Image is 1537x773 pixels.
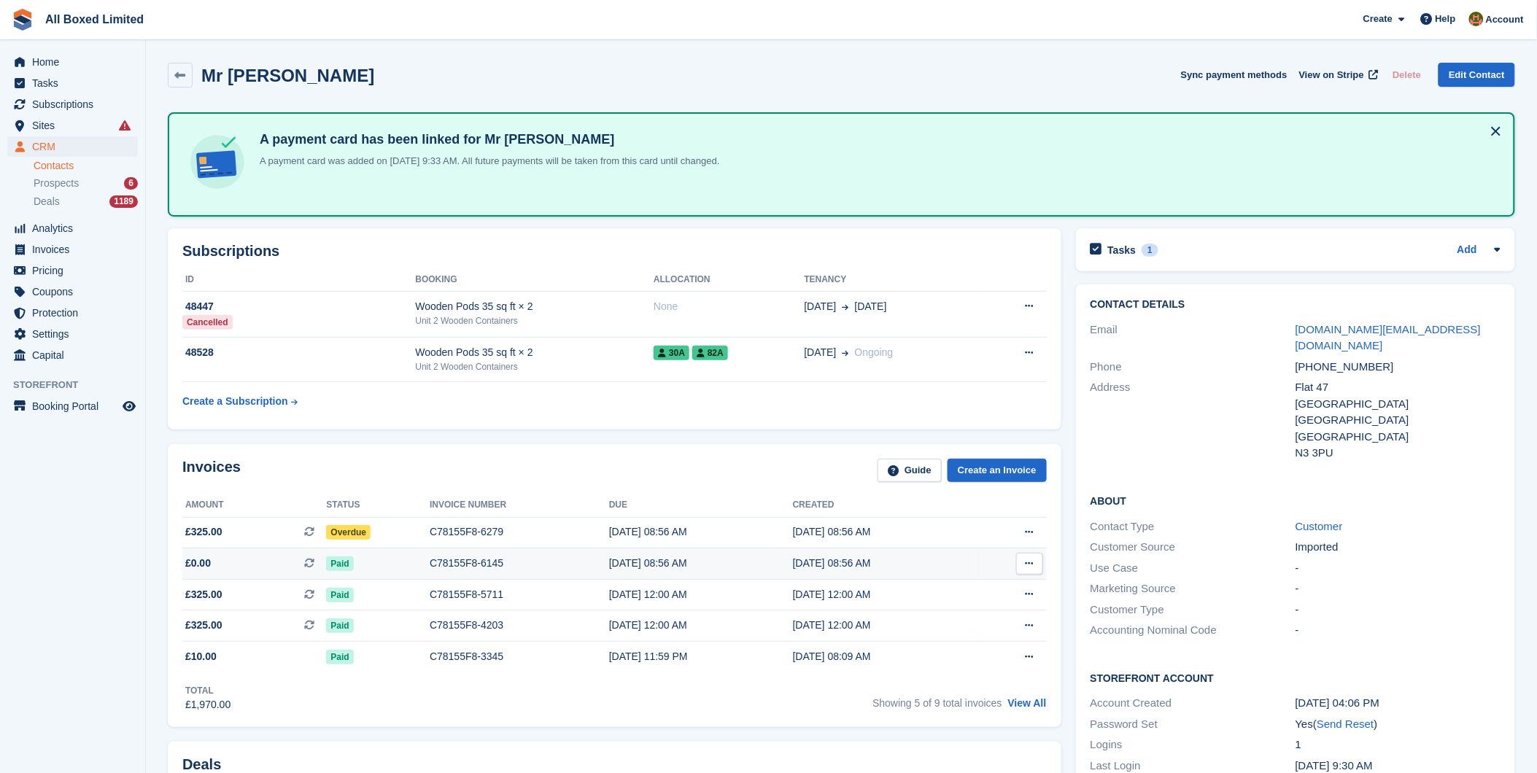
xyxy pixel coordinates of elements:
a: menu [7,218,138,238]
h2: Storefront Account [1091,670,1501,685]
a: All Boxed Limited [39,7,150,31]
span: [DATE] [805,345,837,360]
div: [DATE] 04:06 PM [1296,695,1501,712]
div: N3 3PU [1296,445,1501,462]
div: [DATE] 12:00 AM [793,618,975,633]
span: £325.00 [185,524,222,540]
div: [DATE] 12:00 AM [609,618,793,633]
a: Create an Invoice [948,459,1047,483]
h2: Deals [182,756,221,773]
div: - [1296,560,1501,577]
a: menu [7,136,138,157]
a: Send Reset [1317,718,1374,730]
a: menu [7,324,138,344]
th: Created [793,494,975,517]
th: Tenancy [805,268,985,292]
span: Create [1363,12,1393,26]
div: Address [1091,379,1296,462]
div: - [1296,622,1501,639]
button: Delete [1387,63,1427,87]
div: [GEOGRAPHIC_DATA] [1296,429,1501,446]
span: £0.00 [185,556,211,571]
div: Total [185,684,231,697]
div: [DATE] 12:00 AM [793,587,975,602]
div: Cancelled [182,315,233,330]
div: Logins [1091,737,1296,753]
span: Subscriptions [32,94,120,114]
div: 1 [1142,244,1158,257]
th: Status [326,494,430,517]
a: Prospects 6 [34,176,138,191]
div: Unit 2 Wooden Containers [415,360,654,373]
span: Storefront [13,378,145,392]
div: C78155F8-4203 [430,618,609,633]
th: Booking [415,268,654,292]
a: menu [7,239,138,260]
th: Amount [182,494,326,517]
span: Overdue [326,525,371,540]
div: - [1296,580,1501,597]
span: Ongoing [855,346,894,358]
h2: Contact Details [1091,299,1501,311]
span: Deals [34,195,60,209]
div: Yes [1296,716,1501,733]
div: Marketing Source [1091,580,1296,597]
span: Account [1486,12,1524,27]
div: None [654,299,804,314]
div: Password Set [1091,716,1296,733]
h4: A payment card has been linked for Mr [PERSON_NAME] [254,131,720,148]
div: Contact Type [1091,518,1296,535]
img: card-linked-ebf98d0992dc2aeb22e95c0e3c79077019eb2392cfd83c6a337811c24bc77127.svg [187,131,248,193]
span: Paid [326,618,353,633]
div: Email [1091,322,1296,354]
a: Guide [878,459,942,483]
div: [GEOGRAPHIC_DATA] [1296,396,1501,413]
a: menu [7,345,138,365]
div: [DATE] 08:56 AM [793,556,975,571]
div: C78155F8-6279 [430,524,609,540]
h2: Tasks [1108,244,1137,257]
div: [DATE] 08:56 AM [609,556,793,571]
span: Coupons [32,281,120,302]
div: [DATE] 12:00 AM [609,587,793,602]
div: 1189 [109,195,138,208]
div: Wooden Pods 35 sq ft × 2 [415,299,654,314]
th: Due [609,494,793,517]
div: [DATE] 11:59 PM [609,649,793,664]
div: [PHONE_NUMBER] [1296,359,1501,376]
div: Use Case [1091,560,1296,577]
span: £325.00 [185,587,222,602]
span: [DATE] [805,299,837,314]
span: Paid [326,556,353,571]
div: 1 [1296,737,1501,753]
div: Flat 47 [1296,379,1501,396]
span: Pricing [32,260,120,281]
a: View on Stripe [1293,63,1382,87]
div: [DATE] 08:56 AM [609,524,793,540]
button: Sync payment methods [1181,63,1288,87]
div: 48528 [182,345,415,360]
div: Customer Source [1091,539,1296,556]
a: menu [7,303,138,323]
div: Customer Type [1091,602,1296,618]
div: C78155F8-5711 [430,587,609,602]
div: Account Created [1091,695,1296,712]
a: menu [7,396,138,416]
div: Create a Subscription [182,394,288,409]
a: Contacts [34,159,138,173]
a: Customer [1296,520,1343,532]
span: CRM [32,136,120,157]
img: Sharon Hawkins [1469,12,1484,26]
div: [GEOGRAPHIC_DATA] [1296,412,1501,429]
span: Protection [32,303,120,323]
div: Phone [1091,359,1296,376]
p: A payment card was added on [DATE] 9:33 AM. All future payments will be taken from this card unti... [254,154,720,168]
span: Home [32,52,120,72]
span: Prospects [34,176,79,190]
time: 2025-03-14 09:30:26 UTC [1296,759,1373,772]
a: menu [7,260,138,281]
div: 6 [124,177,138,190]
a: [DOMAIN_NAME][EMAIL_ADDRESS][DOMAIN_NAME] [1296,323,1481,352]
span: Sites [32,115,120,136]
span: Capital [32,345,120,365]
